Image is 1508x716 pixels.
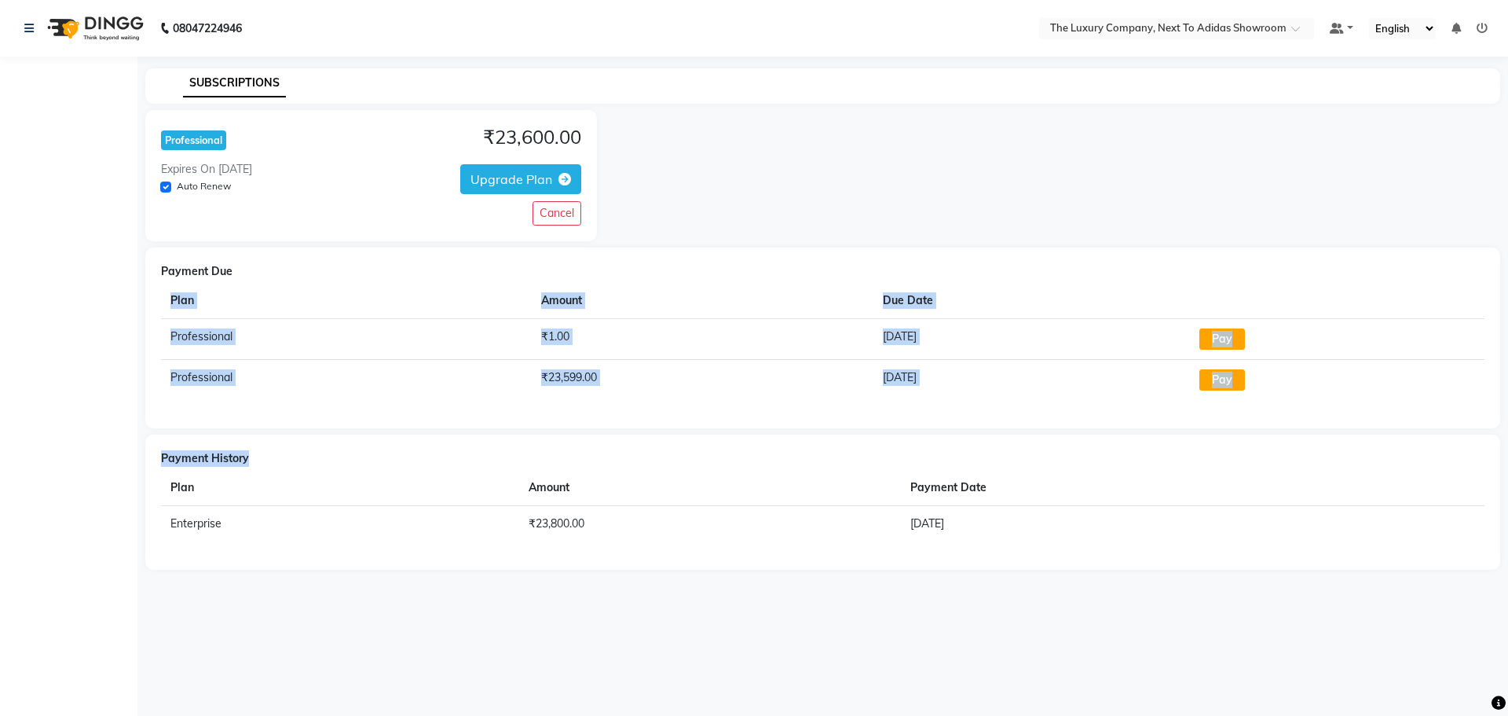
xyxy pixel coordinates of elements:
span: Upgrade Plan [470,171,552,187]
td: [DATE] [873,359,1190,400]
div: Payment Due [161,263,1484,280]
td: Professional [161,318,532,359]
th: Amount [519,470,902,506]
div: Payment History [161,450,1484,467]
button: Cancel [533,201,581,226]
th: Plan [161,470,519,506]
td: ₹1.00 [532,318,873,359]
h4: ₹23,600.00 [483,126,581,149]
td: ₹23,800.00 [519,505,902,542]
div: Professional [161,130,226,150]
td: Enterprise [161,505,519,542]
td: [DATE] [901,505,1388,542]
th: Amount [532,283,873,319]
td: Professional [161,359,532,400]
td: ₹23,599.00 [532,359,873,400]
div: Expires On [DATE] [161,161,252,178]
a: SUBSCRIPTIONS [183,69,286,97]
label: Auto Renew [177,179,231,193]
th: Plan [161,283,532,319]
button: Upgrade Plan [460,164,581,194]
button: Pay [1199,329,1245,350]
th: Payment Date [901,470,1388,506]
img: logo [40,6,148,50]
button: Pay [1199,369,1245,391]
th: Due Date [873,283,1190,319]
b: 08047224946 [173,6,242,50]
td: [DATE] [873,318,1190,359]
